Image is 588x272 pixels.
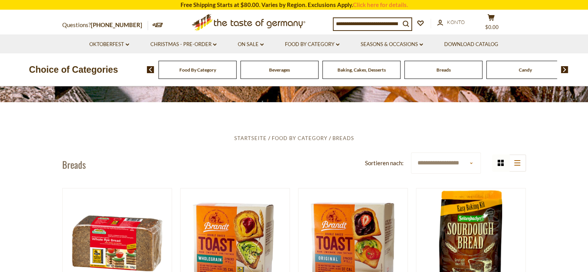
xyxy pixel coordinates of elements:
a: On Sale [238,40,264,49]
a: Breads [332,135,354,141]
a: Christmas - PRE-ORDER [150,40,216,49]
a: Food By Category [179,67,216,73]
a: Baking, Cakes, Desserts [337,67,386,73]
button: $0.00 [480,14,503,33]
label: Sortieren nach: [365,158,404,168]
a: Oktoberfest [89,40,129,49]
a: Candy [519,67,532,73]
a: Click here for details. [353,1,408,8]
a: Food By Category [285,40,339,49]
a: Beverages [269,67,290,73]
a: Startseite [234,135,266,141]
img: next arrow [561,66,568,73]
a: [PHONE_NUMBER] [91,21,142,28]
a: Breads [436,67,451,73]
img: previous arrow [147,66,154,73]
h1: Breads [62,159,86,170]
span: $0.00 [485,24,499,30]
a: Food By Category [271,135,327,141]
a: Konto [437,18,465,27]
p: Questions? [62,20,148,30]
a: Download Catalog [444,40,498,49]
span: Konto [447,19,465,25]
a: Seasons & Occasions [361,40,423,49]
